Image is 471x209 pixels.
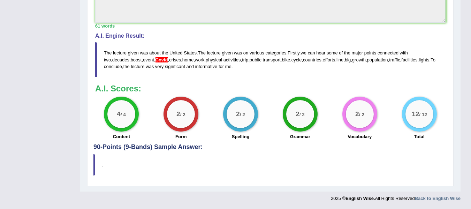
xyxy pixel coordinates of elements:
[232,133,250,140] label: Spelling
[250,57,261,62] span: public
[412,110,419,118] big: 12
[123,64,130,69] span: the
[348,133,372,140] label: Vocabulary
[296,110,299,118] big: 2
[301,50,306,55] span: we
[165,64,185,69] span: significant
[195,57,204,62] span: work
[95,23,446,29] div: 61 words
[198,50,206,55] span: The
[104,57,111,62] span: two
[345,196,375,201] strong: English Wise.
[206,57,222,62] span: physical
[265,50,286,55] span: categories
[143,57,154,62] span: event
[299,112,305,118] small: / 2
[131,64,144,69] span: lecture
[352,50,363,55] span: major
[162,50,168,55] span: the
[250,50,264,55] span: various
[223,57,241,62] span: activities
[155,57,168,62] span: Did you mean “COVID-19” or the alternative spelling “Covid-19” (= coronavirus)?
[336,57,343,62] span: line
[236,110,240,118] big: 2
[219,64,224,69] span: for
[104,50,112,55] span: The
[169,50,183,55] span: United
[186,64,194,69] span: and
[93,154,447,176] blockquote: .
[207,50,221,55] span: lecture
[195,64,218,69] span: informative
[95,33,446,39] h4: A.I. Engine Result:
[331,192,461,202] div: 2025 © All Rights Reserved
[149,50,161,55] span: about
[400,50,408,55] span: with
[146,64,154,69] span: was
[121,112,126,118] small: / 4
[180,112,185,118] small: / 2
[344,50,350,55] span: the
[140,50,148,55] span: was
[389,57,400,62] span: traffic
[225,64,231,69] span: me
[182,57,194,62] span: home
[327,50,338,55] span: some
[308,50,315,55] span: can
[155,64,164,69] span: very
[282,57,290,62] span: bike
[169,57,181,62] span: crises
[240,112,245,118] small: / 2
[95,84,141,93] b: A.I. Scores:
[359,112,364,118] small: / 2
[414,133,425,140] label: Total
[419,112,427,118] small: / 12
[316,50,325,55] span: hear
[415,196,461,201] a: Back to English Wise
[290,133,310,140] label: Grammar
[242,57,248,62] span: trip
[175,133,187,140] label: Form
[291,57,302,62] span: cycle
[431,57,435,62] span: To
[117,110,121,118] big: 4
[263,57,280,62] span: transport
[401,57,417,62] span: facilities
[131,57,142,62] span: boost
[113,50,127,55] span: lecture
[128,50,139,55] span: given
[113,133,130,140] label: Content
[184,50,197,55] span: States
[176,110,180,118] big: 2
[104,64,122,69] span: conclude
[112,57,129,62] span: decades
[367,57,388,62] span: population
[234,50,242,55] span: was
[345,57,351,62] span: big
[355,110,359,118] big: 2
[419,57,429,62] span: lights
[222,50,233,55] span: given
[322,57,335,62] span: efforts
[352,57,366,62] span: growth
[364,50,377,55] span: points
[288,50,299,55] span: Firstly
[243,50,248,55] span: on
[303,57,321,62] span: countries
[378,50,398,55] span: connected
[339,50,343,55] span: of
[95,42,446,77] blockquote: . . , , , , , , , , , , , , , , , , , , , , , , . , .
